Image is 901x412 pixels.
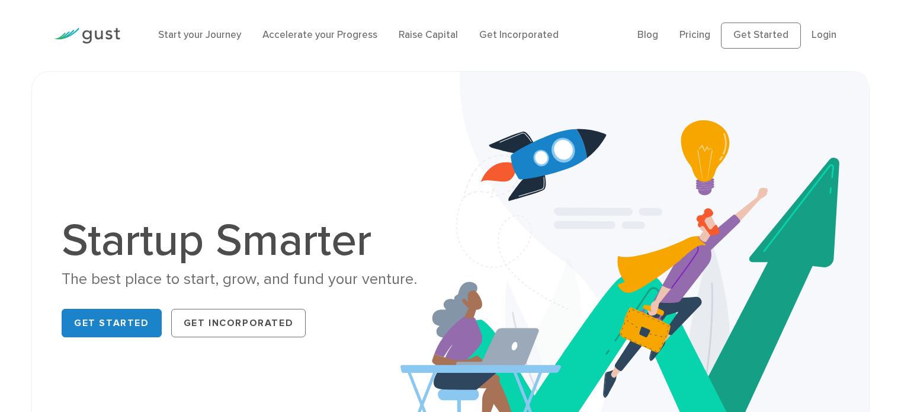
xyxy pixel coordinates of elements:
a: Get Started [721,23,801,49]
a: Start your Journey [158,29,241,41]
a: Pricing [679,29,710,41]
a: Login [812,29,836,41]
a: Raise Capital [399,29,458,41]
a: Accelerate your Progress [262,29,377,41]
div: The best place to start, grow, and fund your venture. [62,269,441,290]
a: Get Incorporated [171,309,306,337]
h1: Startup Smarter [62,218,441,263]
a: Get Incorporated [479,29,559,41]
a: Blog [637,29,658,41]
img: Gust Logo [54,28,120,44]
a: Get Started [62,309,162,337]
